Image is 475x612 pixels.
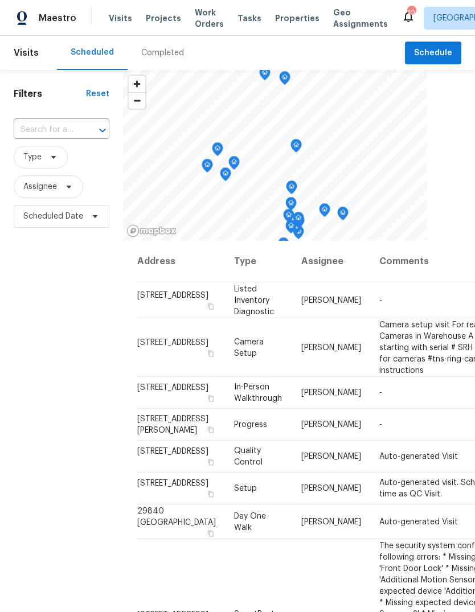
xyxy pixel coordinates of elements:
div: 10 [407,7,415,18]
span: Auto-generated Visit [379,517,458,525]
span: [PERSON_NAME] [301,296,361,304]
div: Map marker [202,159,213,176]
div: Map marker [228,156,240,174]
button: Zoom in [129,76,145,92]
span: Zoom out [129,93,145,109]
span: Projects [146,13,181,24]
button: Copy Address [206,393,216,404]
div: Map marker [293,212,304,229]
button: Copy Address [206,528,216,538]
div: Map marker [337,207,349,224]
div: Completed [141,47,184,59]
span: [PERSON_NAME] [301,389,361,397]
input: Search for an address... [14,121,77,139]
span: [PERSON_NAME] [301,517,361,525]
div: Map marker [212,142,223,160]
span: Geo Assignments [333,7,388,30]
div: Map marker [285,220,297,237]
button: Copy Address [206,301,216,311]
span: [STREET_ADDRESS] [137,479,208,487]
button: Zoom out [129,92,145,109]
button: Copy Address [206,489,216,499]
span: 29840 [GEOGRAPHIC_DATA] [137,507,216,526]
span: Assignee [23,181,57,192]
div: Map marker [278,237,289,255]
span: - [379,296,382,304]
span: Properties [275,13,320,24]
span: Tasks [237,14,261,22]
span: - [379,389,382,397]
span: [PERSON_NAME] [301,343,361,351]
span: - [379,421,382,429]
span: [STREET_ADDRESS] [137,447,208,455]
div: Map marker [220,167,231,185]
span: Visits [109,13,132,24]
span: [STREET_ADDRESS][PERSON_NAME] [137,415,208,434]
span: Quality Control [234,447,263,466]
span: Listed Inventory Diagnostic [234,285,274,315]
span: Work Orders [195,7,224,30]
div: Map marker [286,180,297,198]
div: Reset [86,88,109,100]
span: Type [23,151,42,163]
div: Map marker [279,71,290,89]
button: Copy Address [206,457,216,467]
span: [PERSON_NAME] [301,453,361,461]
h1: Filters [14,88,86,100]
button: Copy Address [206,348,216,358]
span: [STREET_ADDRESS] [137,291,208,299]
span: In-Person Walkthrough [234,383,282,402]
div: Scheduled [71,47,114,58]
span: Setup [234,484,257,492]
span: Camera Setup [234,338,264,357]
span: Schedule [414,46,452,60]
th: Type [225,241,292,282]
div: Map marker [259,67,271,84]
span: Visits [14,40,39,65]
th: Assignee [292,241,370,282]
canvas: Map [123,70,427,241]
button: Copy Address [206,425,216,435]
span: Auto-generated Visit [379,453,458,461]
th: Address [137,241,225,282]
div: Map marker [283,209,294,227]
div: Map marker [319,203,330,221]
span: Day One Walk [234,512,266,531]
span: Progress [234,421,267,429]
div: Map marker [285,197,297,215]
div: Map marker [290,139,302,157]
span: Scheduled Date [23,211,83,222]
span: Maestro [39,13,76,24]
span: [STREET_ADDRESS] [137,338,208,346]
span: [PERSON_NAME] [301,421,361,429]
button: Schedule [405,42,461,65]
span: [PERSON_NAME] [301,484,361,492]
button: Open [95,122,110,138]
span: [STREET_ADDRESS] [137,384,208,392]
a: Mapbox homepage [126,224,177,237]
